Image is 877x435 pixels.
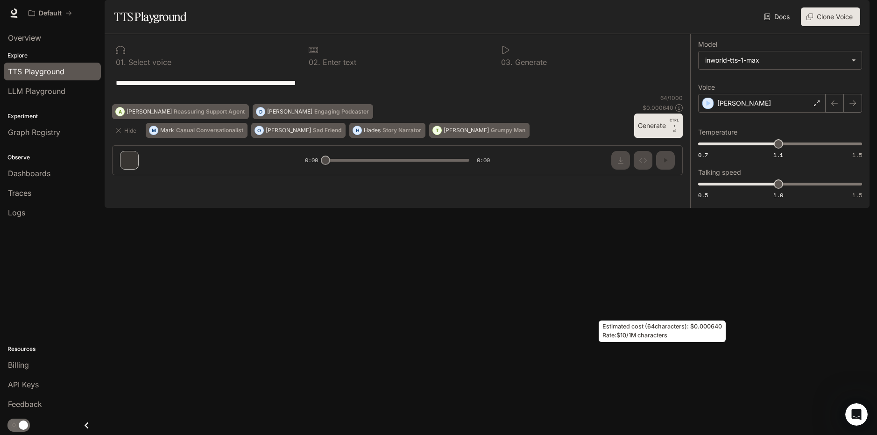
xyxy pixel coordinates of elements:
[39,9,62,17] p: Default
[698,129,737,135] p: Temperature
[852,151,862,159] span: 1.5
[698,169,741,176] p: Talking speed
[320,58,356,66] p: Enter text
[845,403,868,426] iframe: Intercom live chat
[670,117,679,134] p: ⏎
[127,109,172,114] p: [PERSON_NAME]
[255,123,263,138] div: O
[382,128,421,133] p: Story Narrator
[364,128,381,133] p: Hades
[149,123,158,138] div: M
[349,123,425,138] button: HHadesStory Narrator
[114,7,186,26] h1: TTS Playground
[599,321,726,342] div: Estimated cost ( 64 characters): $ 0.000640 Rate: $10/1M characters
[705,56,847,65] div: inworld-tts-1-max
[309,58,320,66] p: 0 2 .
[112,104,249,119] button: A[PERSON_NAME]Reassuring Support Agent
[116,104,124,119] div: A
[634,114,683,138] button: GenerateCTRL +⏎
[314,109,369,114] p: Engaging Podcaster
[660,94,683,102] p: 64 / 1000
[717,99,771,108] p: [PERSON_NAME]
[698,151,708,159] span: 0.7
[160,128,174,133] p: Mark
[670,117,679,128] p: CTRL +
[801,7,860,26] button: Clone Voice
[852,191,862,199] span: 1.5
[501,58,513,66] p: 0 3 .
[176,128,243,133] p: Casual Conversationalist
[146,123,248,138] button: MMarkCasual Conversationalist
[773,151,783,159] span: 1.1
[762,7,793,26] a: Docs
[491,128,525,133] p: Grumpy Man
[698,84,715,91] p: Voice
[429,123,530,138] button: T[PERSON_NAME]Grumpy Man
[112,123,142,138] button: Hide
[251,123,346,138] button: O[PERSON_NAME]Sad Friend
[267,109,312,114] p: [PERSON_NAME]
[116,58,126,66] p: 0 1 .
[643,104,673,112] p: $ 0.000640
[513,58,547,66] p: Generate
[24,4,76,22] button: All workspaces
[433,123,441,138] div: T
[444,128,489,133] p: [PERSON_NAME]
[699,51,862,69] div: inworld-tts-1-max
[256,104,265,119] div: D
[126,58,171,66] p: Select voice
[773,191,783,199] span: 1.0
[313,128,341,133] p: Sad Friend
[174,109,245,114] p: Reassuring Support Agent
[698,191,708,199] span: 0.5
[698,41,717,48] p: Model
[253,104,373,119] button: D[PERSON_NAME]Engaging Podcaster
[266,128,311,133] p: [PERSON_NAME]
[353,123,361,138] div: H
